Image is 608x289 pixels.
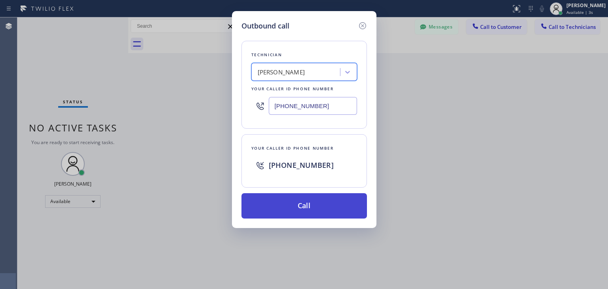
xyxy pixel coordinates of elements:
[258,68,305,77] div: [PERSON_NAME]
[269,97,357,115] input: (123) 456-7890
[251,85,357,93] div: Your caller id phone number
[251,51,357,59] div: Technician
[241,21,289,31] h5: Outbound call
[251,144,357,152] div: Your caller id phone number
[269,160,334,170] span: [PHONE_NUMBER]
[241,193,367,219] button: Call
